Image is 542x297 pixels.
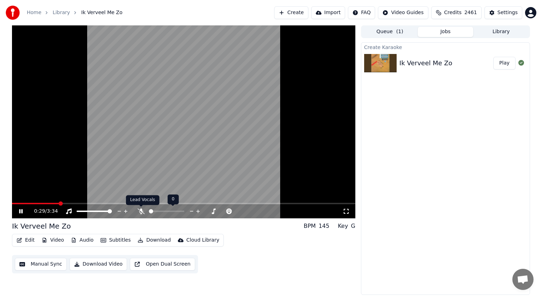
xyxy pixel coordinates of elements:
[186,237,219,244] div: Cloud Library
[6,6,20,20] img: youka
[512,269,534,290] a: Open de chat
[68,235,96,245] button: Audio
[34,208,45,215] span: 0:29
[70,258,127,271] button: Download Video
[81,9,122,16] span: Ik Verveel Me Zo
[98,235,133,245] button: Subtitles
[338,222,348,230] div: Key
[362,27,418,37] button: Queue
[47,208,58,215] span: 3:34
[274,6,308,19] button: Create
[396,28,403,35] span: ( 1 )
[311,6,345,19] button: Import
[53,9,70,16] a: Library
[27,9,41,16] a: Home
[473,27,529,37] button: Library
[351,222,355,230] div: G
[319,222,330,230] div: 145
[303,222,315,230] div: BPM
[14,235,37,245] button: Edit
[493,57,516,69] button: Play
[27,9,122,16] nav: breadcrumb
[39,235,67,245] button: Video
[418,27,474,37] button: Jobs
[361,43,530,51] div: Create Karaoke
[130,258,195,271] button: Open Dual Screen
[444,9,462,16] span: Credits
[168,194,179,204] div: 0
[484,6,522,19] button: Settings
[464,9,477,16] span: 2461
[378,6,428,19] button: Video Guides
[431,6,482,19] button: Credits2461
[498,9,518,16] div: Settings
[135,235,174,245] button: Download
[15,258,67,271] button: Manual Sync
[399,58,452,68] div: Ik Verveel Me Zo
[34,208,51,215] div: /
[126,195,159,205] div: Lead Vocals
[348,6,375,19] button: FAQ
[12,221,71,231] div: Ik Verveel Me Zo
